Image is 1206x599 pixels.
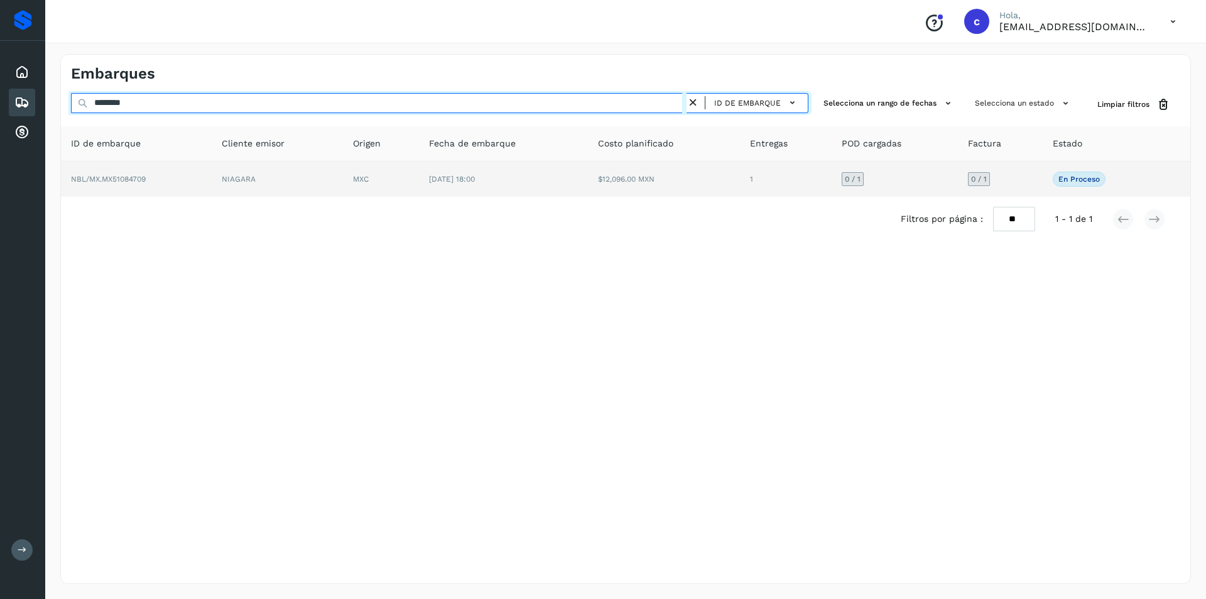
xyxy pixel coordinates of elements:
button: Selecciona un rango de fechas [818,93,960,114]
div: Cuentas por cobrar [9,119,35,146]
p: carlosvazqueztgc@gmail.com [999,21,1150,33]
span: Limpiar filtros [1097,99,1149,110]
td: MXC [343,162,419,197]
span: POD cargadas [842,137,901,150]
span: Estado [1053,137,1082,150]
span: Filtros por página : [901,212,983,226]
button: ID de embarque [710,94,803,112]
p: En proceso [1058,175,1100,184]
span: Entregas [750,137,788,150]
span: Fecha de embarque [429,137,516,150]
span: 1 - 1 de 1 [1055,212,1092,226]
span: Origen [353,137,381,150]
h4: Embarques [71,65,155,83]
span: [DATE] 18:00 [429,175,475,184]
span: Cliente emisor [222,137,285,150]
span: Factura [968,137,1001,150]
span: 0 / 1 [971,175,987,183]
span: NBL/MX.MX51084709 [71,175,146,184]
span: ID de embarque [714,97,781,109]
p: Hola, [999,10,1150,21]
td: $12,096.00 MXN [588,162,739,197]
button: Limpiar filtros [1087,93,1180,116]
td: 1 [740,162,832,197]
span: 0 / 1 [845,175,861,183]
span: ID de embarque [71,137,141,150]
td: NIAGARA [212,162,343,197]
div: Embarques [9,89,35,116]
div: Inicio [9,58,35,86]
span: Costo planificado [598,137,673,150]
button: Selecciona un estado [970,93,1077,114]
